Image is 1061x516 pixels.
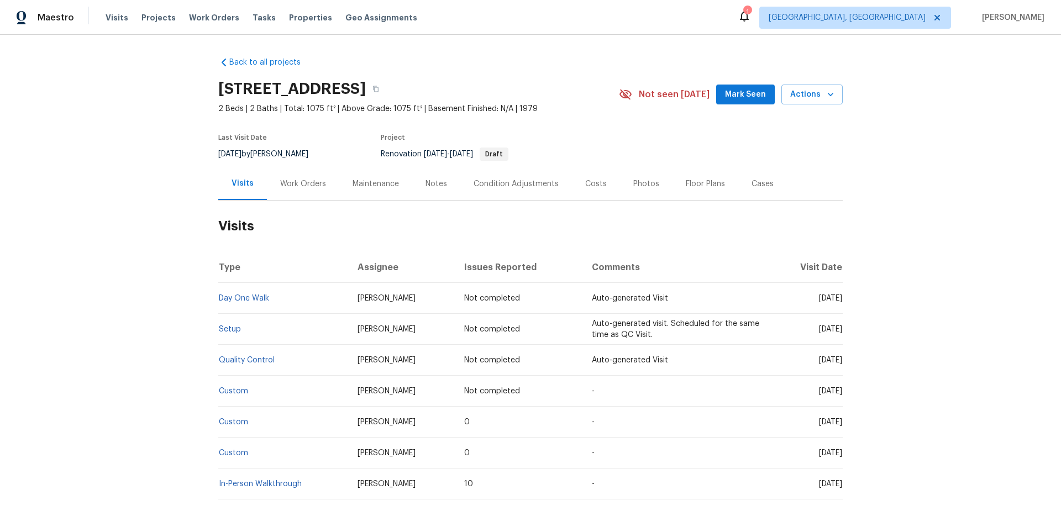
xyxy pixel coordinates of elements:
[790,88,834,102] span: Actions
[464,387,520,395] span: Not completed
[106,12,128,23] span: Visits
[358,418,416,426] span: [PERSON_NAME]
[716,85,775,105] button: Mark Seen
[978,12,1044,23] span: [PERSON_NAME]
[358,449,416,457] span: [PERSON_NAME]
[592,480,595,488] span: -
[218,57,324,68] a: Back to all projects
[218,201,843,252] h2: Visits
[819,387,842,395] span: [DATE]
[189,12,239,23] span: Work Orders
[219,480,302,488] a: In-Person Walkthrough
[219,294,269,302] a: Day One Walk
[819,294,842,302] span: [DATE]
[358,294,416,302] span: [PERSON_NAME]
[769,12,926,23] span: [GEOGRAPHIC_DATA], [GEOGRAPHIC_DATA]
[381,134,405,141] span: Project
[819,325,842,333] span: [DATE]
[725,88,766,102] span: Mark Seen
[819,480,842,488] span: [DATE]
[219,356,275,364] a: Quality Control
[464,325,520,333] span: Not completed
[219,449,248,457] a: Custom
[592,320,759,339] span: Auto-generated visit. Scheduled for the same time as QC Visit.
[280,178,326,189] div: Work Orders
[218,103,619,114] span: 2 Beds | 2 Baths | Total: 1075 ft² | Above Grade: 1075 ft² | Basement Finished: N/A | 1979
[381,150,508,158] span: Renovation
[819,418,842,426] span: [DATE]
[424,150,447,158] span: [DATE]
[583,252,770,283] th: Comments
[358,480,416,488] span: [PERSON_NAME]
[424,150,473,158] span: -
[770,252,843,283] th: Visit Date
[819,449,842,457] span: [DATE]
[38,12,74,23] span: Maestro
[218,134,267,141] span: Last Visit Date
[219,387,248,395] a: Custom
[426,178,447,189] div: Notes
[464,294,520,302] span: Not completed
[353,178,399,189] div: Maintenance
[289,12,332,23] span: Properties
[218,150,241,158] span: [DATE]
[592,387,595,395] span: -
[464,480,473,488] span: 10
[141,12,176,23] span: Projects
[633,178,659,189] div: Photos
[253,14,276,22] span: Tasks
[752,178,774,189] div: Cases
[464,418,470,426] span: 0
[218,83,366,94] h2: [STREET_ADDRESS]
[474,178,559,189] div: Condition Adjustments
[464,356,520,364] span: Not completed
[219,325,241,333] a: Setup
[219,418,248,426] a: Custom
[592,356,668,364] span: Auto-generated Visit
[592,418,595,426] span: -
[450,150,473,158] span: [DATE]
[464,449,470,457] span: 0
[349,252,456,283] th: Assignee
[481,151,507,157] span: Draft
[686,178,725,189] div: Floor Plans
[218,252,349,283] th: Type
[455,252,582,283] th: Issues Reported
[781,85,843,105] button: Actions
[639,89,710,100] span: Not seen [DATE]
[585,178,607,189] div: Costs
[358,387,416,395] span: [PERSON_NAME]
[592,294,668,302] span: Auto-generated Visit
[232,178,254,189] div: Visits
[358,325,416,333] span: [PERSON_NAME]
[358,356,416,364] span: [PERSON_NAME]
[366,79,386,99] button: Copy Address
[592,449,595,457] span: -
[819,356,842,364] span: [DATE]
[345,12,417,23] span: Geo Assignments
[743,7,751,18] div: 1
[218,148,322,161] div: by [PERSON_NAME]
